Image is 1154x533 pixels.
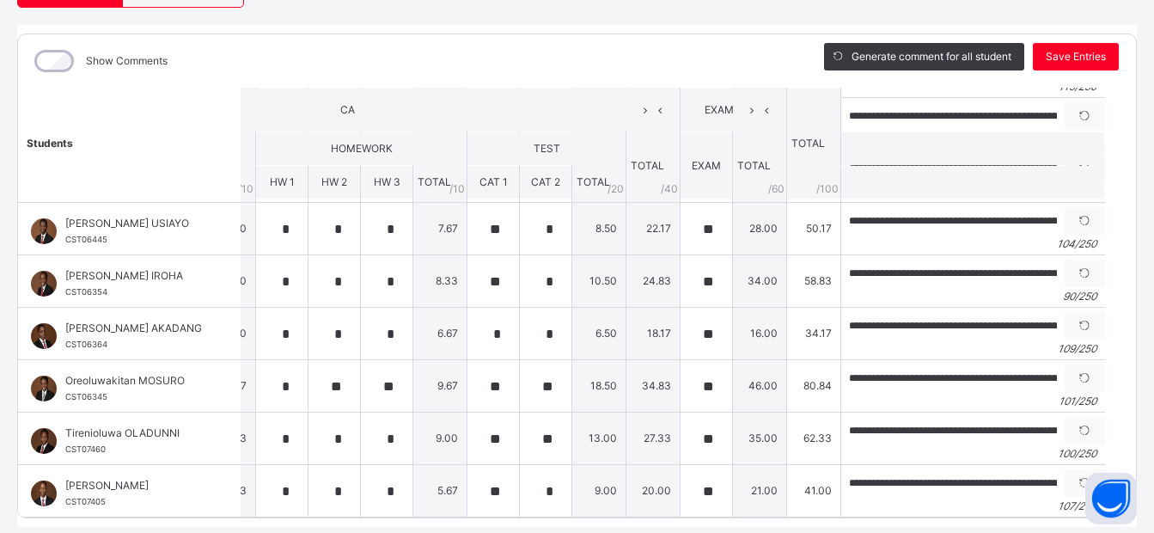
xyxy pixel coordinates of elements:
i: 100 / 250 [1058,447,1096,460]
span: TEST [534,142,560,155]
span: / 10 [238,181,253,197]
span: TOTAL [737,158,771,171]
span: [PERSON_NAME] [65,478,202,493]
img: 07405.png [31,481,57,506]
td: 8.50 [572,203,626,255]
td: 6.67 [413,308,467,360]
i: 104 / 250 [1057,237,1096,250]
td: 58.83 [787,255,841,308]
td: 6.50 [572,308,626,360]
span: TOTAL [577,175,610,188]
span: Save Entries [1046,49,1106,64]
span: CST06354 [65,287,107,297]
td: 16.00 [733,308,787,360]
i: 107 / 250 [1058,499,1096,512]
td: 62.33 [787,413,841,465]
td: 46.00 [733,360,787,413]
span: / 60 [768,181,785,197]
span: [PERSON_NAME] AKADANG [65,321,202,336]
span: HW 2 [321,175,347,188]
i: 109 / 250 [1058,342,1096,355]
span: TOTAL [418,175,451,188]
span: /100 [816,181,839,197]
span: TOTAL [631,158,664,171]
td: 41.00 [787,465,841,518]
span: [PERSON_NAME] USIAYO [65,216,202,231]
td: 20.00 [626,465,681,518]
td: 22.17 [626,203,681,255]
td: 9.67 [413,360,467,413]
span: Students [27,137,73,150]
span: HOMEWORK [331,142,393,155]
td: 8.33 [413,255,467,308]
td: 18.50 [572,360,626,413]
th: TOTAL [787,88,841,199]
span: CAT 2 [531,175,560,188]
span: / 20 [608,181,624,197]
td: 18.17 [626,308,681,360]
td: 50.17 [787,203,841,255]
td: 9.00 [572,465,626,518]
span: / 40 [661,181,678,197]
img: 111691.png [31,218,57,244]
td: 24.83 [626,255,681,308]
td: 27.33 [626,413,681,465]
span: CST06445 [65,235,107,244]
span: CST07405 [65,497,106,506]
td: 28.00 [733,203,787,255]
td: 34.00 [733,255,787,308]
td: 5.67 [413,465,467,518]
i: 115 / 250 [1059,80,1096,93]
span: CA [58,102,638,118]
span: CST06364 [65,340,107,349]
td: 34.17 [787,308,841,360]
td: 21.00 [733,465,787,518]
img: 111851.png [31,271,57,297]
span: [PERSON_NAME] IROHA [65,268,202,284]
span: Oreoluwakitan MOSURO [65,373,202,389]
span: CST07460 [65,444,106,454]
img: 174871.png [31,428,57,454]
span: EXAM [692,158,721,171]
img: 111661.png [31,376,57,401]
img: 111861.png [31,323,57,349]
i: 90 / 250 [1063,290,1096,303]
span: HW 3 [374,175,400,188]
span: CST06345 [65,392,107,401]
span: HW 1 [270,175,295,188]
td: 13.00 [572,413,626,465]
i: 101 / 250 [1059,395,1096,407]
span: EXAM [693,102,744,118]
td: 35.00 [733,413,787,465]
td: 34.83 [626,360,681,413]
span: / 10 [449,181,465,197]
td: 7.67 [413,203,467,255]
td: 10.50 [572,255,626,308]
span: Generate comment for all student [852,49,1011,64]
button: Open asap [1085,473,1137,524]
span: CAT 1 [479,175,508,188]
span: Tirenioluwa OLADUNNI [65,426,202,441]
label: Show Comments [86,53,168,69]
td: 9.00 [413,413,467,465]
td: 80.84 [787,360,841,413]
